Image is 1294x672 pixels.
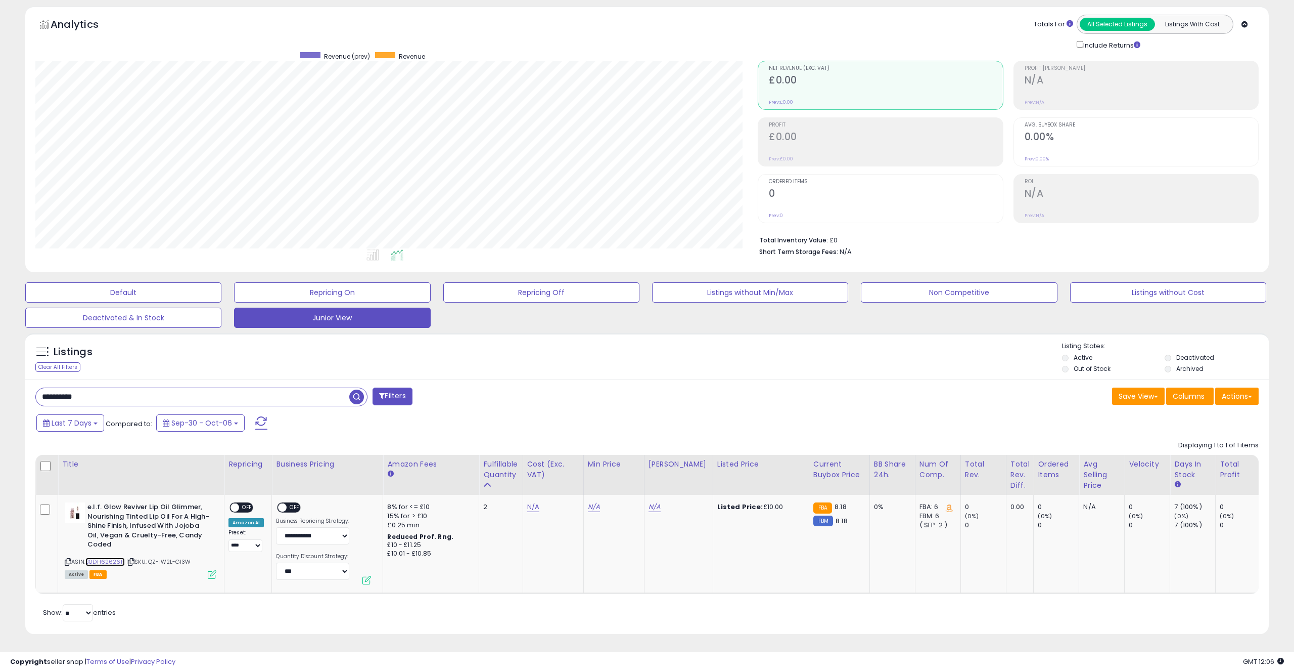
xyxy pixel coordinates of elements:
div: 0 [1129,521,1170,530]
div: Amazon Fees [387,459,475,470]
div: Amazon AI [228,518,264,527]
div: Fulfillable Quantity [483,459,518,480]
div: Include Returns [1069,39,1152,51]
li: £0 [759,233,1251,245]
div: 0 [965,521,1006,530]
div: £0.25 min [387,521,471,530]
b: Total Inventory Value: [759,236,828,244]
div: 2 [483,502,515,512]
div: Business Pricing [276,459,379,470]
span: 8.18 [836,516,848,526]
button: Sep-30 - Oct-06 [156,414,245,432]
label: Business Repricing Strategy: [276,518,349,525]
div: Velocity [1129,459,1166,470]
span: All listings currently available for purchase on Amazon [65,570,88,579]
div: 0% [874,502,907,512]
span: Avg. Buybox Share [1025,122,1258,128]
div: Displaying 1 to 1 of 1 items [1178,441,1259,450]
h5: Listings [54,345,93,359]
small: Amazon Fees. [387,470,393,479]
h2: £0.00 [769,74,1002,88]
h2: 0.00% [1025,131,1258,145]
span: ROI [1025,179,1258,185]
span: Revenue [399,52,425,61]
span: Revenue (prev) [324,52,370,61]
span: Sep-30 - Oct-06 [171,418,232,428]
div: ASIN: [65,502,216,577]
div: Listed Price [717,459,805,470]
span: Last 7 Days [52,418,91,428]
small: (0%) [1220,512,1234,520]
button: All Selected Listings [1080,18,1155,31]
div: Preset: [228,529,264,552]
span: Profit [PERSON_NAME] [1025,66,1258,71]
div: Avg Selling Price [1083,459,1120,491]
div: FBA: 6 [919,502,953,512]
label: Active [1074,353,1092,362]
small: FBM [813,516,833,526]
h2: N/A [1025,188,1258,201]
div: Ordered Items [1038,459,1075,480]
small: Prev: £0.00 [769,99,793,105]
div: £10 - £11.25 [387,541,471,550]
img: 31WV3fDIdOL._SL40_.jpg [65,502,85,523]
label: Out of Stock [1074,364,1111,373]
label: Quantity Discount Strategy: [276,553,349,560]
div: Clear All Filters [35,362,80,372]
button: Junior View [234,308,430,328]
span: FBA [89,570,107,579]
div: BB Share 24h. [874,459,911,480]
button: Columns [1166,388,1214,405]
span: Columns [1173,391,1205,401]
div: 15% for > £10 [387,512,471,521]
span: Show: entries [43,608,116,617]
div: Total Rev. Diff. [1010,459,1030,491]
button: Default [25,282,221,303]
span: Profit [769,122,1002,128]
div: Totals For [1034,20,1073,29]
div: Days In Stock [1174,459,1211,480]
span: OFF [287,503,303,512]
p: Listing States: [1062,342,1269,351]
div: £10.00 [717,502,801,512]
label: Archived [1176,364,1204,373]
a: N/A [588,502,600,512]
span: Compared to: [106,419,152,429]
a: N/A [527,502,539,512]
div: 0 [1220,521,1261,530]
a: Privacy Policy [131,657,175,666]
div: 0 [1220,502,1261,512]
h2: N/A [1025,74,1258,88]
div: 0 [1038,521,1079,530]
small: FBA [813,502,832,514]
span: 8.18 [835,502,847,512]
b: Short Term Storage Fees: [759,247,838,256]
b: Reduced Prof. Rng. [387,532,453,541]
span: N/A [840,247,852,257]
button: Listings without Min/Max [652,282,848,303]
div: FBM: 6 [919,512,953,521]
small: Prev: 0 [769,213,783,219]
label: Deactivated [1176,353,1214,362]
div: 8% for <= £10 [387,502,471,512]
small: Prev: 0.00% [1025,156,1049,162]
div: 0.00 [1010,502,1026,512]
div: N/A [1083,502,1117,512]
button: Repricing Off [443,282,639,303]
small: (0%) [1129,512,1143,520]
h5: Analytics [51,17,118,34]
div: Cost (Exc. VAT) [527,459,579,480]
small: Days In Stock. [1174,480,1180,489]
span: Ordered Items [769,179,1002,185]
div: [PERSON_NAME] [649,459,709,470]
div: seller snap | | [10,657,175,667]
button: Listings without Cost [1070,282,1266,303]
div: ( SFP: 2 ) [919,521,953,530]
button: Filters [373,388,412,405]
div: £10.01 - £10.85 [387,550,471,558]
a: B0DH62626H [85,558,125,566]
div: Total Profit [1220,459,1257,480]
div: 0 [965,502,1006,512]
div: Min Price [588,459,640,470]
div: 0 [1038,502,1079,512]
